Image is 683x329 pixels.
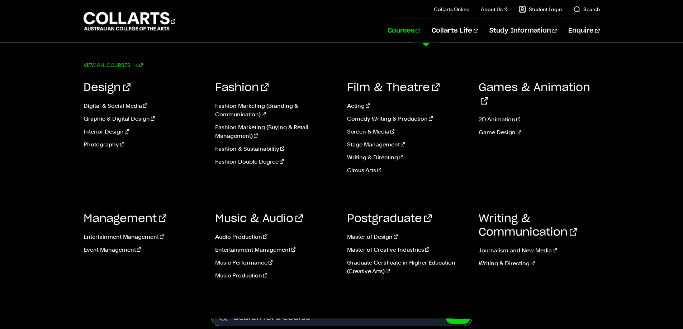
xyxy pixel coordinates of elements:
[347,166,468,175] a: Circus Arts
[347,233,468,241] a: Master of Design
[215,123,336,140] a: Fashion Marketing (Buying & Retail Management)
[84,233,205,241] a: Entertainment Management
[215,82,269,93] a: Fashion
[434,6,469,13] a: Collarts Online
[519,6,562,13] a: Student Login
[347,153,468,162] a: Writing & Directing
[84,115,205,123] a: Graphic & Digital Design
[347,127,468,136] a: Screen & Media
[479,115,600,124] a: 2D Animation
[84,60,143,70] a: View all courses
[215,213,303,224] a: Music & Audio
[84,213,166,224] a: Management
[347,258,468,276] a: Graduate Certificate in Higher Education (Creative Arts)
[347,246,468,254] a: Master of Creative Industries
[84,140,205,149] a: Photography
[84,127,205,136] a: Interior Design
[84,82,131,93] a: Design
[347,115,468,123] a: Comedy Writing & Production
[479,128,600,137] a: Game Design
[568,19,599,43] a: Enquire
[215,233,336,241] a: Audio Production
[489,19,557,43] a: Study Information
[84,102,205,110] a: Digital & Social Media
[84,246,205,254] a: Event Management
[215,158,336,166] a: Fashion Double Degree
[347,102,468,110] a: Acting
[84,11,175,32] div: Go to homepage
[479,259,600,268] a: Writing & Directing
[479,246,600,255] a: Journalism and New Media
[479,82,590,107] a: Games & Animation
[347,140,468,149] a: Stage Management
[347,82,440,93] a: Film & Theatre
[481,6,507,13] a: About Us
[215,271,336,280] a: Music Production
[215,258,336,267] a: Music Performance
[432,19,478,43] a: Collarts Life
[215,246,336,254] a: Entertainment Management
[215,145,336,153] a: Fashion & Sustainability
[215,102,336,119] a: Fashion Marketing (Branding & Communication)
[347,213,432,224] a: Postgraduate
[479,213,577,238] a: Writing & Communication
[573,6,600,13] a: Search
[388,19,420,43] a: Courses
